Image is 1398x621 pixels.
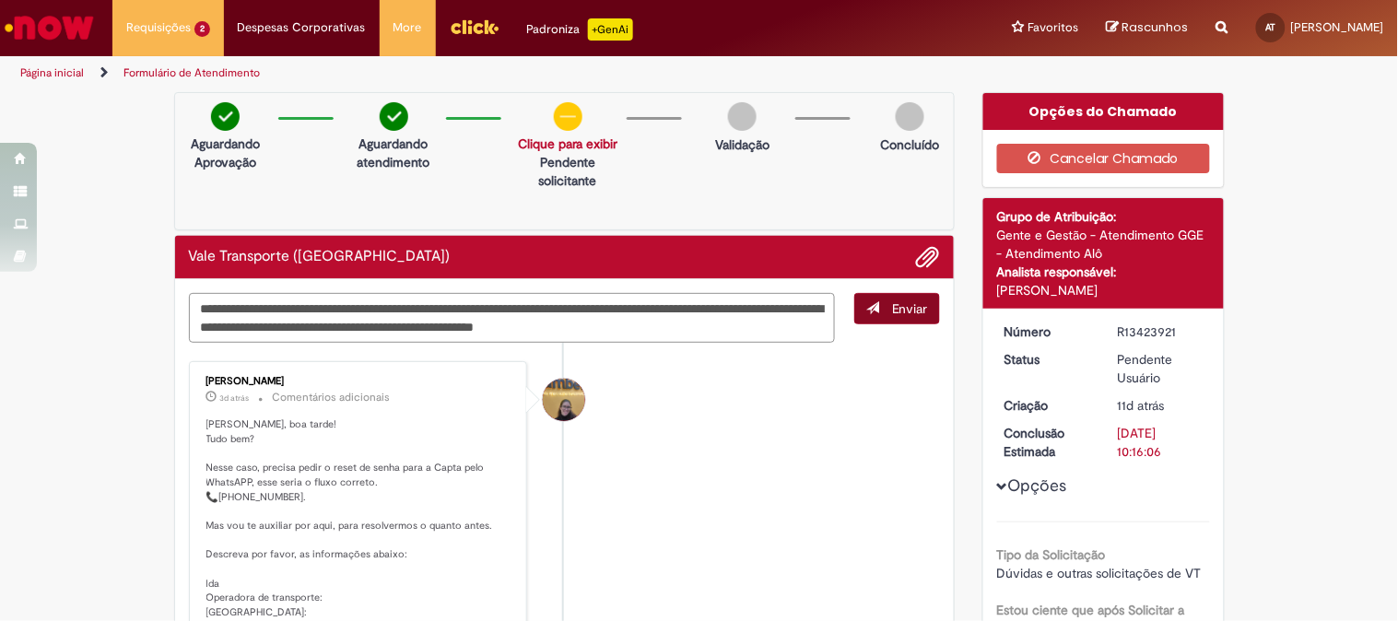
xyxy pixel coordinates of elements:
[997,226,1210,263] div: Gente e Gestão - Atendimento GGE - Atendimento Alô
[997,144,1210,173] button: Cancelar Chamado
[997,565,1202,581] span: Dúvidas e outras solicitações de VT
[997,546,1106,563] b: Tipo da Solicitação
[1118,397,1165,414] span: 11d atrás
[983,93,1224,130] div: Opções do Chamado
[182,135,269,171] p: Aguardando Aprovação
[518,135,617,152] a: Clique para exibir
[1107,19,1189,37] a: Rascunhos
[1118,424,1204,461] div: [DATE] 10:16:06
[543,379,585,421] div: Amanda De Campos Gomes Do Nascimento
[997,207,1210,226] div: Grupo de Atribuição:
[206,376,513,387] div: [PERSON_NAME]
[126,18,191,37] span: Requisições
[916,245,940,269] button: Adicionar anexos
[20,65,84,80] a: Página inicial
[194,21,210,37] span: 2
[854,293,940,324] button: Enviar
[715,135,769,154] p: Validação
[1118,350,1204,387] div: Pendente Usuário
[997,281,1210,299] div: [PERSON_NAME]
[394,18,422,37] span: More
[450,13,499,41] img: click_logo_yellow_360x200.png
[1122,18,1189,36] span: Rascunhos
[588,18,633,41] p: +GenAi
[1118,322,1204,341] div: R13423921
[518,153,617,190] p: Pendente solicitante
[380,102,408,131] img: check-circle-green.png
[728,102,757,131] img: img-circle-grey.png
[211,102,240,131] img: check-circle-green.png
[991,350,1104,369] dt: Status
[1291,19,1384,35] span: [PERSON_NAME]
[2,9,97,46] img: ServiceNow
[991,322,1104,341] dt: Número
[991,396,1104,415] dt: Criação
[997,263,1210,281] div: Analista responsável:
[991,424,1104,461] dt: Conclusão Estimada
[273,390,391,405] small: Comentários adicionais
[892,300,928,317] span: Enviar
[189,293,836,343] textarea: Digite sua mensagem aqui...
[350,135,437,171] p: Aguardando atendimento
[896,102,924,131] img: img-circle-grey.png
[1118,397,1165,414] time: 18/08/2025 10:16:00
[14,56,918,90] ul: Trilhas de página
[220,393,250,404] time: 26/08/2025 12:51:53
[554,102,582,131] img: circle-minus.png
[527,18,633,41] div: Padroniza
[1118,396,1204,415] div: 18/08/2025 10:16:00
[1266,21,1276,33] span: AT
[189,249,451,265] h2: Vale Transporte (VT) Histórico de tíquete
[881,135,940,154] p: Concluído
[123,65,260,80] a: Formulário de Atendimento
[1028,18,1079,37] span: Favoritos
[220,393,250,404] span: 3d atrás
[238,18,366,37] span: Despesas Corporativas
